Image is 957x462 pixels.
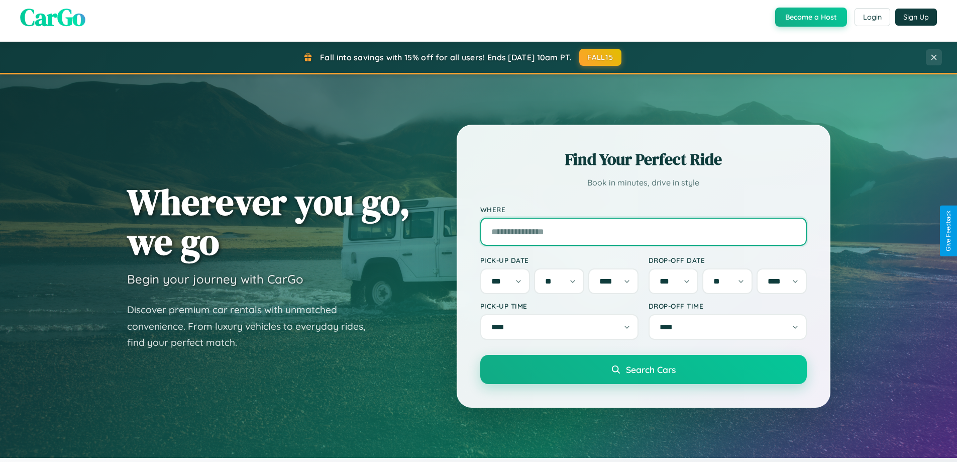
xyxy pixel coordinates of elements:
p: Discover premium car rentals with unmatched convenience. From luxury vehicles to everyday rides, ... [127,302,378,351]
button: Login [855,8,890,26]
label: Pick-up Time [480,302,639,310]
p: Book in minutes, drive in style [480,175,807,190]
button: Search Cars [480,355,807,384]
h1: Wherever you go, we go [127,182,410,261]
button: Sign Up [895,9,937,26]
span: Search Cars [626,364,676,375]
label: Pick-up Date [480,256,639,264]
div: Give Feedback [945,211,952,251]
h3: Begin your journey with CarGo [127,271,303,287]
button: FALL15 [579,49,621,66]
label: Where [480,205,807,214]
button: Become a Host [775,8,847,27]
span: CarGo [20,1,85,34]
label: Drop-off Time [649,302,807,310]
label: Drop-off Date [649,256,807,264]
h2: Find Your Perfect Ride [480,148,807,170]
span: Fall into savings with 15% off for all users! Ends [DATE] 10am PT. [320,52,572,62]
